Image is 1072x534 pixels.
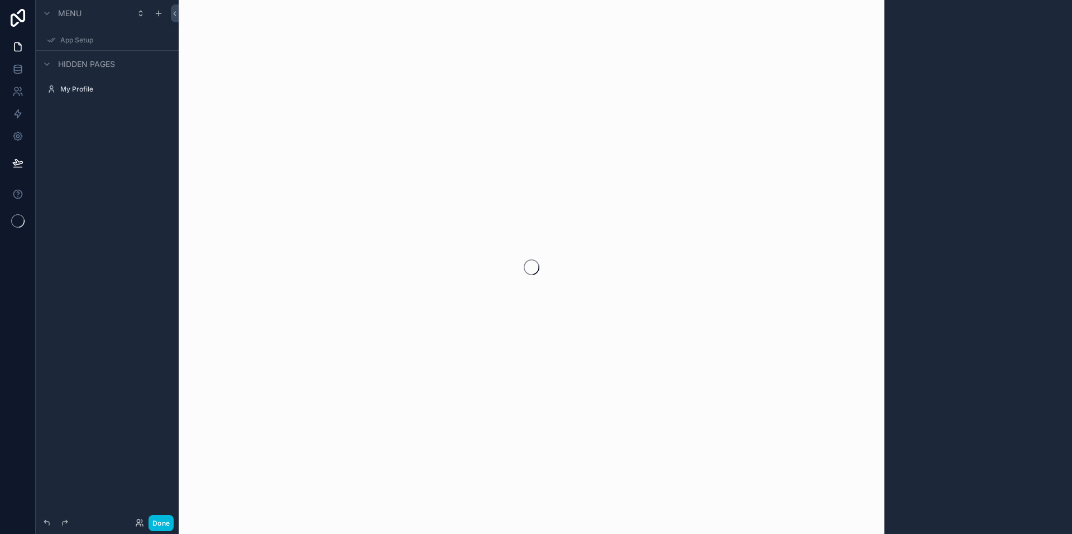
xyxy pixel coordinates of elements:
[60,85,165,94] label: My Profile
[58,59,115,70] span: Hidden pages
[149,515,174,531] button: Done
[58,8,82,19] span: Menu
[60,36,165,45] label: App Setup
